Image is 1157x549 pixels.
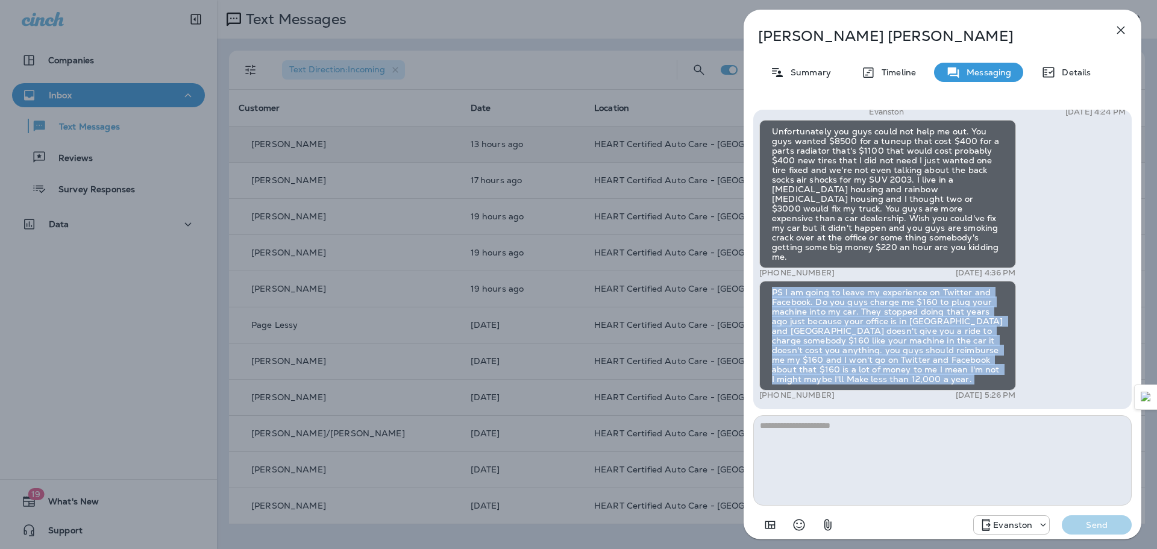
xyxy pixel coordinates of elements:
[1056,67,1091,77] p: Details
[785,67,831,77] p: Summary
[758,513,782,537] button: Add in a premade template
[1141,392,1152,403] img: Detect Auto
[974,518,1049,532] div: +1 (847) 892-1225
[869,107,904,117] p: Evanston
[956,268,1016,278] p: [DATE] 4:36 PM
[993,520,1032,530] p: Evanston
[759,268,835,278] p: [PHONE_NUMBER]
[876,67,916,77] p: Timeline
[759,391,835,400] p: [PHONE_NUMBER]
[787,513,811,537] button: Select an emoji
[759,120,1016,268] div: Unfortunately you guys could not help me out. You guys wanted $8500 for a tuneup that cost $400 f...
[759,281,1016,391] div: PS I am going to leave my experience on Twitter and Facebook. Do you guys charge me $160 to plug ...
[1065,107,1126,117] p: [DATE] 4:24 PM
[956,391,1016,400] p: [DATE] 5:26 PM
[758,28,1087,45] p: [PERSON_NAME] [PERSON_NAME]
[961,67,1011,77] p: Messaging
